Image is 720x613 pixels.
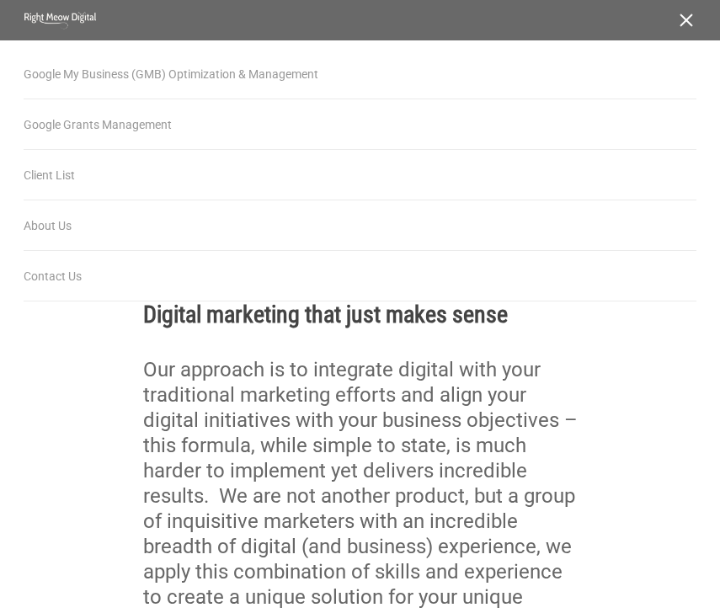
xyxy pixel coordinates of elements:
h2: Digital marketing that just makes sense [143,303,578,327]
span: Google My Business (GMB) Optimization & Management [24,67,318,81]
a: Contact Us [24,251,696,301]
span: Client List [24,168,75,182]
span: Google Grants Management [24,118,172,131]
span: Contact Us [24,269,82,283]
a: Client List [24,150,696,200]
a: Navigation Menu [678,12,696,29]
a: Google Grants Management [24,99,696,150]
a: Google My Business (GMB) Optimization & Management [24,49,696,99]
a: About Us [24,200,696,251]
span: About Us [24,219,72,232]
